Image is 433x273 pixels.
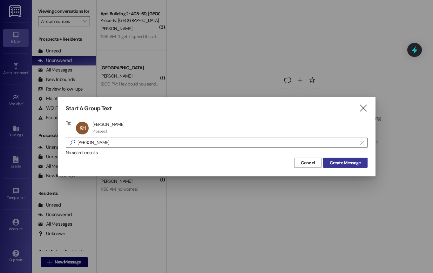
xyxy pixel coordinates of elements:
i:  [359,105,368,112]
span: KH [79,125,85,131]
span: Create Message [330,160,361,166]
i:  [67,139,78,146]
button: Create Message [323,158,367,168]
button: Cancel [294,158,321,168]
div: Prospect [92,129,107,134]
i:  [360,140,364,145]
h3: Start A Group Text [66,105,112,112]
div: No search results [66,149,368,156]
button: Clear text [357,138,367,147]
input: Search for any contact or apartment [78,138,357,147]
div: [PERSON_NAME] [92,121,124,127]
span: Cancel [301,160,315,166]
h3: To: [66,120,71,126]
